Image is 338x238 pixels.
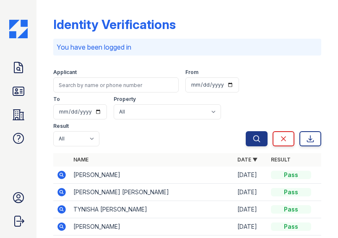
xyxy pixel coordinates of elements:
td: [DATE] [234,167,268,184]
label: Applicant [53,69,77,76]
a: Result [271,156,291,163]
div: Identity Verifications [53,17,176,32]
label: From [185,69,198,76]
td: [PERSON_NAME] [70,218,234,235]
a: Name [73,156,88,163]
label: Property [114,96,136,103]
div: Pass [271,171,311,179]
td: [DATE] [234,184,268,201]
td: [DATE] [234,218,268,235]
label: To [53,96,60,103]
img: CE_Icon_Blue-c292c112584629df590d857e76928e9f676e5b41ef8f769ba2f05ee15b207248.png [9,20,28,38]
div: Pass [271,205,311,214]
input: Search by name or phone number [53,77,179,93]
td: [DATE] [234,201,268,218]
td: [PERSON_NAME] [PERSON_NAME] [70,184,234,201]
td: [PERSON_NAME] [70,167,234,184]
td: TYNISHA [PERSON_NAME] [70,201,234,218]
label: Result [53,123,69,130]
p: You have been logged in [57,42,318,52]
div: Pass [271,188,311,196]
a: Date ▼ [237,156,257,163]
div: Pass [271,222,311,231]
